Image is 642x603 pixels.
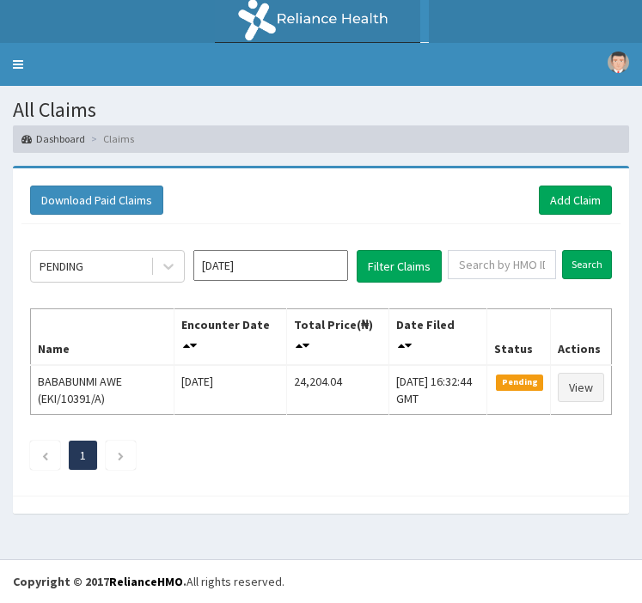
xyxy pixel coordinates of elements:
td: [DATE] 16:32:44 GMT [389,365,487,415]
th: Name [31,308,174,365]
h1: All Claims [13,99,629,121]
input: Select Month and Year [193,250,348,281]
a: Add Claim [539,186,612,215]
input: Search [562,250,612,279]
td: BABABUNMI AWE (EKI/10391/A) [31,365,174,415]
a: View [558,373,604,402]
a: Page 1 is your current page [80,448,86,463]
td: 24,204.04 [286,365,389,415]
a: Next page [117,448,125,463]
input: Search by HMO ID [448,250,556,279]
div: PENDING [40,258,83,275]
a: Previous page [41,448,49,463]
a: RelianceHMO [109,574,183,589]
span: Pending [496,375,543,390]
th: Total Price(₦) [286,308,389,365]
button: Filter Claims [357,250,442,283]
th: Status [487,308,551,365]
th: Actions [550,308,611,365]
td: [DATE] [174,365,286,415]
a: Dashboard [21,131,85,146]
li: Claims [87,131,134,146]
button: Download Paid Claims [30,186,163,215]
img: User Image [608,52,629,73]
th: Date Filed [389,308,487,365]
th: Encounter Date [174,308,286,365]
strong: Copyright © 2017 . [13,574,186,589]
